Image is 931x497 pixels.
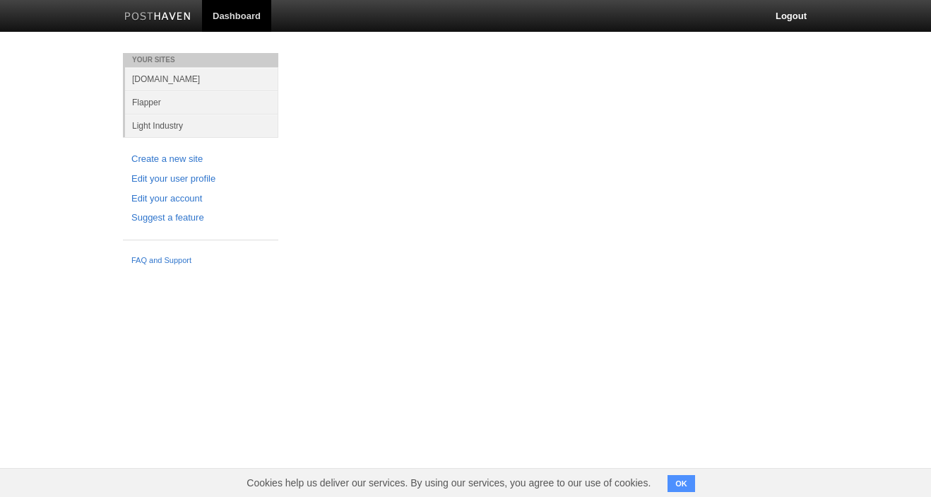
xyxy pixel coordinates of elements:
a: Create a new site [131,152,270,167]
a: Edit your account [131,192,270,206]
img: Posthaven-bar [124,12,191,23]
button: OK [668,475,695,492]
a: Suggest a feature [131,211,270,226]
a: Edit your user profile [131,172,270,187]
a: Light Industry [125,114,278,137]
a: FAQ and Support [131,255,270,267]
a: [DOMAIN_NAME] [125,67,278,90]
li: Your Sites [123,53,278,67]
a: Flapper [125,90,278,114]
span: Cookies help us deliver our services. By using our services, you agree to our use of cookies. [232,469,665,497]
